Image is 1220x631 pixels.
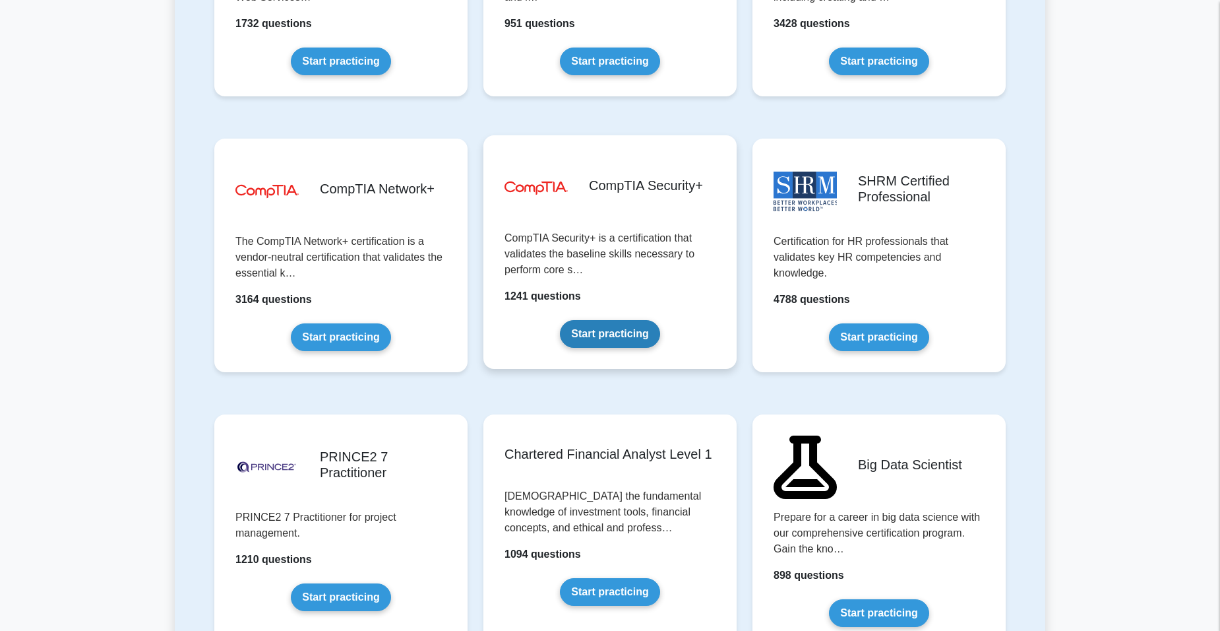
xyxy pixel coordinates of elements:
[829,48,929,75] a: Start practicing
[560,578,659,606] a: Start practicing
[560,320,659,348] a: Start practicing
[829,599,929,627] a: Start practicing
[291,48,390,75] a: Start practicing
[560,48,659,75] a: Start practicing
[291,323,390,351] a: Start practicing
[291,583,390,611] a: Start practicing
[829,323,929,351] a: Start practicing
